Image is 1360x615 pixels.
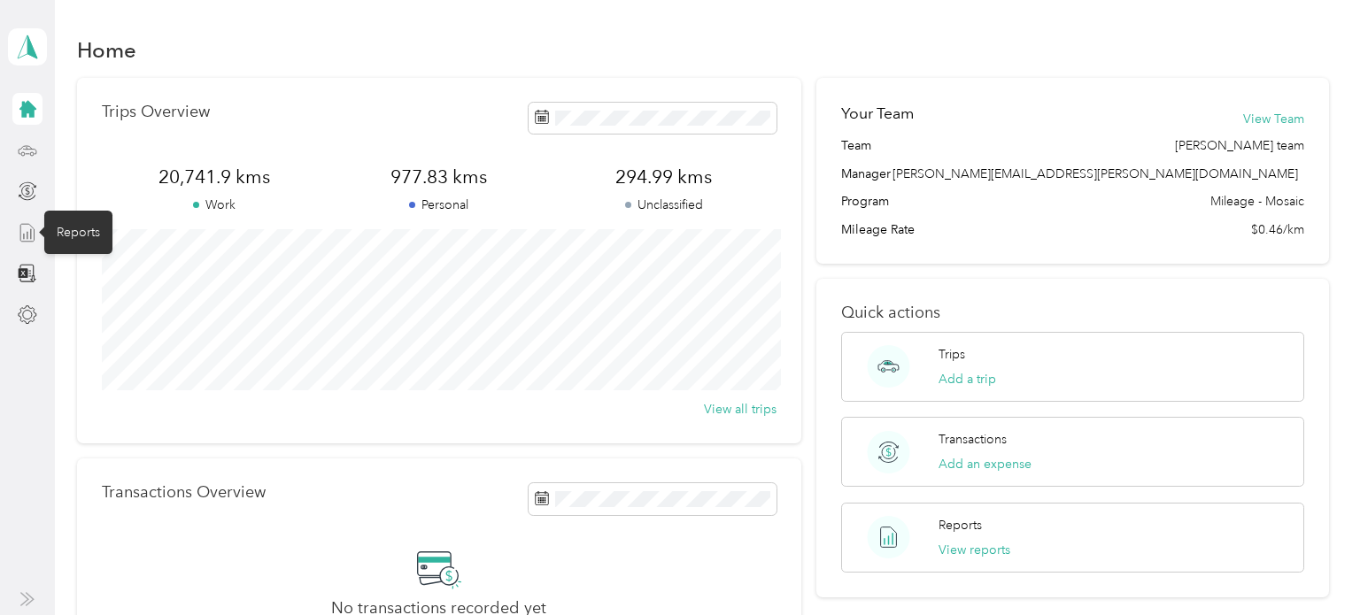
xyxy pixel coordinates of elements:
span: [PERSON_NAME][EMAIL_ADDRESS][PERSON_NAME][DOMAIN_NAME] [892,166,1298,181]
button: View Team [1243,110,1304,128]
span: Program [841,192,889,211]
p: Trips [939,345,965,364]
h2: Your Team [841,103,914,125]
p: Transactions [939,430,1007,449]
span: Mileage Rate [841,220,915,239]
span: Manager [841,165,891,183]
p: Trips Overview [102,103,210,121]
span: $0.46/km [1251,220,1304,239]
span: 294.99 kms [552,165,777,189]
button: View all trips [704,400,777,419]
p: Personal [327,196,552,214]
button: Add an expense [939,455,1032,473]
div: Reports [44,211,112,254]
p: Reports [939,516,982,534]
span: 977.83 kms [327,165,552,189]
span: Team [841,136,871,155]
p: Unclassified [552,196,777,214]
p: Quick actions [841,304,1304,322]
p: Transactions Overview [102,483,266,502]
button: View reports [939,541,1010,559]
h1: Home [77,41,136,59]
iframe: Everlance-gr Chat Button Frame [1261,516,1360,615]
button: Add a trip [939,370,996,388]
p: Work [102,196,327,214]
span: Mileage - Mosaic [1210,192,1304,211]
span: 20,741.9 kms [102,165,327,189]
span: [PERSON_NAME] team [1175,136,1304,155]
